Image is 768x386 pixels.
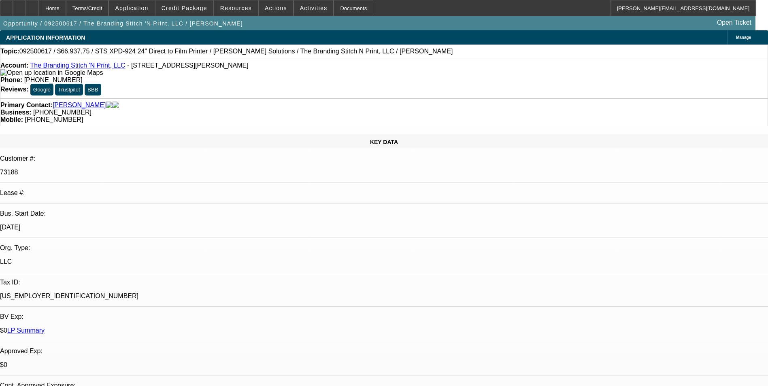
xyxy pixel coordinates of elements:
[714,16,755,30] a: Open Ticket
[6,34,85,41] span: APPLICATION INFORMATION
[19,48,453,55] span: 092500617 / $66,937.75 / STS XPD-924 24" Direct to Film Printer / [PERSON_NAME] Solutions / The B...
[294,0,334,16] button: Activities
[736,35,751,40] span: Manage
[0,62,28,69] strong: Account:
[0,102,53,109] strong: Primary Contact:
[106,102,113,109] img: facebook-icon.png
[24,76,83,83] span: [PHONE_NUMBER]
[3,20,243,27] span: Opportunity / 092500617 / The Branding Stitch 'N Print, LLC / [PERSON_NAME]
[0,76,22,83] strong: Phone:
[25,116,83,123] span: [PHONE_NUMBER]
[220,5,252,11] span: Resources
[0,69,103,76] img: Open up location in Google Maps
[259,0,293,16] button: Actions
[162,5,207,11] span: Credit Package
[265,5,287,11] span: Actions
[0,109,31,116] strong: Business:
[127,62,249,69] span: - [STREET_ADDRESS][PERSON_NAME]
[155,0,213,16] button: Credit Package
[0,116,23,123] strong: Mobile:
[30,84,53,95] button: Google
[370,139,398,145] span: KEY DATA
[0,69,103,76] a: View Google Maps
[53,102,106,109] a: [PERSON_NAME]
[214,0,258,16] button: Resources
[85,84,101,95] button: BBB
[7,327,45,334] a: LP Summary
[30,62,125,69] a: The Branding Stitch 'N Print, LLC
[109,0,154,16] button: Application
[55,84,83,95] button: Trustpilot
[115,5,148,11] span: Application
[33,109,91,116] span: [PHONE_NUMBER]
[113,102,119,109] img: linkedin-icon.png
[300,5,328,11] span: Activities
[0,48,19,55] strong: Topic:
[0,86,28,93] strong: Reviews:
